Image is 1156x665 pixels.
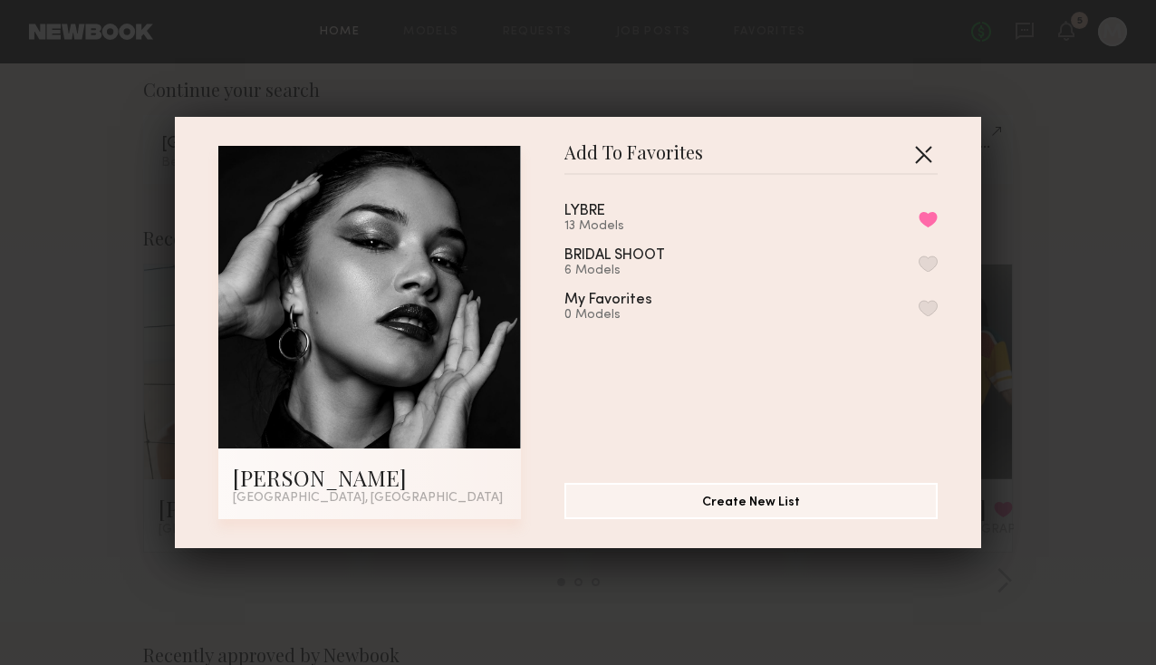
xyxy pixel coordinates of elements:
[564,308,696,323] div: 0 Models
[233,463,506,492] div: [PERSON_NAME]
[564,146,703,173] span: Add To Favorites
[564,248,665,264] div: BRIDAL SHOOT
[564,293,652,308] div: My Favorites
[909,140,938,169] button: Close
[233,492,506,505] div: [GEOGRAPHIC_DATA], [GEOGRAPHIC_DATA]
[564,219,649,234] div: 13 Models
[564,483,938,519] button: Create New List
[564,204,605,219] div: LYBRE
[564,264,708,278] div: 6 Models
